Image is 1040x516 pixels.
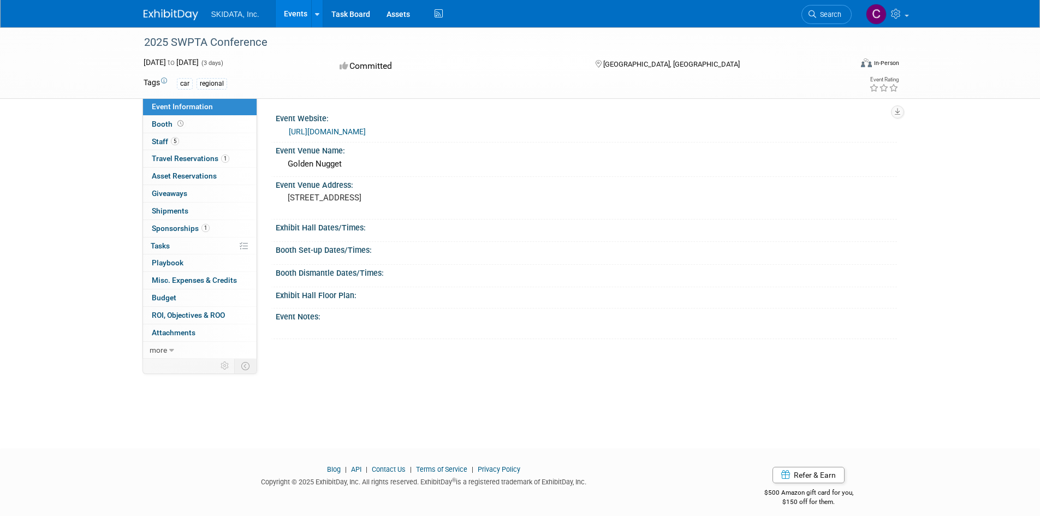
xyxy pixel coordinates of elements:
[801,5,852,24] a: Search
[197,78,227,90] div: regional
[787,57,900,73] div: Event Format
[289,127,366,136] a: [URL][DOMAIN_NAME]
[336,57,578,76] div: Committed
[861,58,872,67] img: Format-Inperson.png
[276,110,897,124] div: Event Website:
[276,143,897,156] div: Event Venue Name:
[144,475,705,487] div: Copyright © 2025 ExhibitDay, Inc. All rights reserved. ExhibitDay is a registered trademark of Ex...
[276,242,897,256] div: Booth Set-up Dates/Times:
[143,289,257,306] a: Budget
[416,465,467,473] a: Terms of Service
[372,465,406,473] a: Contact Us
[143,238,257,254] a: Tasks
[363,465,370,473] span: |
[152,276,237,284] span: Misc. Expenses & Credits
[143,342,257,359] a: more
[288,193,522,203] pre: [STREET_ADDRESS]
[166,58,176,67] span: to
[721,497,897,507] div: $150 off for them.
[407,465,414,473] span: |
[152,120,186,128] span: Booth
[234,359,257,373] td: Toggle Event Tabs
[143,272,257,289] a: Misc. Expenses & Credits
[152,171,217,180] span: Asset Reservations
[144,77,167,90] td: Tags
[143,185,257,202] a: Giveaways
[143,98,257,115] a: Event Information
[171,137,179,145] span: 5
[152,224,210,233] span: Sponsorships
[276,220,897,233] div: Exhibit Hall Dates/Times:
[140,33,835,52] div: 2025 SWPTA Conference
[143,220,257,237] a: Sponsorships1
[143,168,257,185] a: Asset Reservations
[143,307,257,324] a: ROI, Objectives & ROO
[221,155,229,163] span: 1
[866,4,887,25] img: Carly Jansen
[152,311,225,319] span: ROI, Objectives & ROO
[143,150,257,167] a: Travel Reservations1
[152,293,176,302] span: Budget
[873,59,899,67] div: In-Person
[152,154,229,163] span: Travel Reservations
[152,206,188,215] span: Shipments
[276,287,897,301] div: Exhibit Hall Floor Plan:
[211,10,259,19] span: SKIDATA, Inc.
[351,465,361,473] a: API
[152,189,187,198] span: Giveaways
[276,265,897,278] div: Booth Dismantle Dates/Times:
[772,467,845,483] a: Refer & Earn
[143,324,257,341] a: Attachments
[175,120,186,128] span: Booth not reserved yet
[327,465,341,473] a: Blog
[276,177,897,191] div: Event Venue Address:
[152,137,179,146] span: Staff
[150,346,167,354] span: more
[152,258,183,267] span: Playbook
[200,60,223,67] span: (3 days)
[284,156,889,173] div: Golden Nugget
[177,78,193,90] div: car
[216,359,235,373] td: Personalize Event Tab Strip
[143,116,257,133] a: Booth
[469,465,476,473] span: |
[144,58,199,67] span: [DATE] [DATE]
[152,102,213,111] span: Event Information
[151,241,170,250] span: Tasks
[201,224,210,232] span: 1
[152,328,195,337] span: Attachments
[342,465,349,473] span: |
[869,77,899,82] div: Event Rating
[816,10,841,19] span: Search
[276,309,897,322] div: Event Notes:
[478,465,520,473] a: Privacy Policy
[143,254,257,271] a: Playbook
[603,60,740,68] span: [GEOGRAPHIC_DATA], [GEOGRAPHIC_DATA]
[721,481,897,506] div: $500 Amazon gift card for you,
[144,9,198,20] img: ExhibitDay
[452,477,456,483] sup: ®
[143,133,257,150] a: Staff5
[143,203,257,220] a: Shipments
